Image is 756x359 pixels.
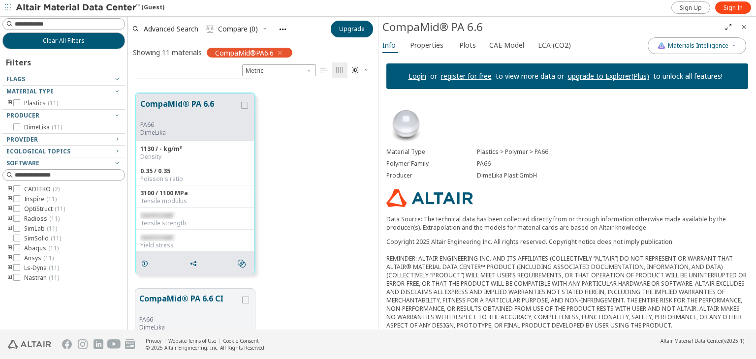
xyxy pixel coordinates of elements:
div: Yield stress [140,241,250,249]
button: Table View [316,62,332,78]
span: Upgrade [339,25,365,33]
button: Full Screen [721,19,736,35]
p: or [426,71,441,81]
div: PA66 [140,121,239,129]
span: ( 11 ) [49,214,60,223]
div: PA66 [477,160,748,168]
i: toogle group [6,274,13,282]
span: Ansys [24,254,54,262]
button: Ecological Topics [2,146,125,157]
p: to unlock all features! [649,71,726,81]
button: Producer [2,110,125,121]
div: Density [140,153,250,161]
button: Provider [2,134,125,146]
img: Material Type Image [386,105,426,144]
span: ( 2 ) [53,185,60,193]
button: AI CopilotMaterials Intelligence [648,37,746,54]
span: ( 11 ) [48,244,59,252]
button: CompaMid® PA 6.6 [140,98,239,121]
i:  [336,66,344,74]
p: to view more data or [492,71,568,81]
span: Clear All Filters [43,37,85,45]
span: Software [6,159,39,167]
i: toogle group [6,244,13,252]
div: (v2025.1) [661,337,744,344]
div: Tensile strength [140,219,250,227]
span: CAE Model [489,37,524,53]
button: Theme [347,62,373,78]
button: Flags [2,73,125,85]
span: CompaMid®PA6.6 [215,48,274,57]
div: CompaMid® PA 6.6 [382,19,721,35]
div: Filters [2,49,36,73]
button: Clear All Filters [2,32,125,49]
span: restricted [140,211,173,219]
button: Material Type [2,86,125,97]
button: Tile View [332,62,347,78]
a: register for free [441,71,492,81]
i:  [351,66,359,74]
button: Details [136,254,157,273]
span: Altair Material Data Center [661,337,723,344]
span: Ls-Dyna [24,264,59,272]
span: ( 11 ) [49,273,59,282]
a: Website Terms of Use [168,337,216,344]
span: restricted [140,233,173,241]
span: Producer [6,111,39,120]
p: DimeLika [139,324,240,331]
i: toogle group [6,185,13,193]
div: 1130 / - kg/m³ [140,145,250,153]
span: ( 11 ) [49,264,59,272]
img: Altair Engineering [8,340,51,349]
span: ( 11 ) [55,205,65,213]
i: toogle group [6,215,13,223]
i:  [206,25,214,33]
span: CADFEKO [24,185,60,193]
span: Material Type [6,87,54,95]
i: toogle group [6,195,13,203]
span: OptiStruct [24,205,65,213]
span: Materials Intelligence [668,42,728,50]
a: Cookie Consent [223,337,259,344]
p: Data Source: The technical data has been collected directly from or through information otherwise... [386,215,748,232]
span: Ecological Topics [6,147,70,155]
span: Sign In [724,4,743,12]
span: Provider [6,135,38,144]
i:  [320,66,328,74]
button: Software [2,157,125,169]
img: AI Copilot [658,42,665,50]
div: Producer [386,172,477,179]
span: SimSolid [24,235,61,242]
span: Properties [410,37,443,53]
span: Radioss [24,215,60,223]
div: Tensile modulus [140,197,250,205]
i: toogle group [6,225,13,233]
button: Upgrade [331,21,373,37]
span: Sign Up [680,4,702,12]
span: SimLab [24,225,57,233]
span: ( 11 ) [52,123,62,131]
button: Close [736,19,752,35]
i: toogle group [6,205,13,213]
span: Compare (0) [218,26,258,32]
a: Sign In [715,1,751,14]
span: ( 11 ) [46,195,57,203]
a: upgrade to Explorer(Plus) [568,71,649,81]
span: DimeLika [24,123,62,131]
div: 3100 / 1100 MPa [140,189,250,197]
span: ( 11 ) [51,234,61,242]
span: ( 11 ) [48,99,58,107]
p: DimeLika [140,129,239,137]
div: Material Type [386,148,477,156]
div: Showing 11 materials [133,48,202,57]
div: Copyright 2025 Altair Engineering Inc. All rights reserved. Copyright notice does not imply publi... [386,238,748,329]
i: toogle group [6,264,13,272]
div: Plastics > Polymer > PA66 [477,148,748,156]
div: (Guest) [16,3,164,13]
img: Logo - Provider [386,189,473,207]
div: © 2025 Altair Engineering, Inc. All Rights Reserved. [146,344,266,351]
span: LCA (CO2) [538,37,571,53]
div: DimeLika Plast GmbH [477,172,748,179]
i:  [238,260,246,268]
span: Flags [6,75,25,83]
